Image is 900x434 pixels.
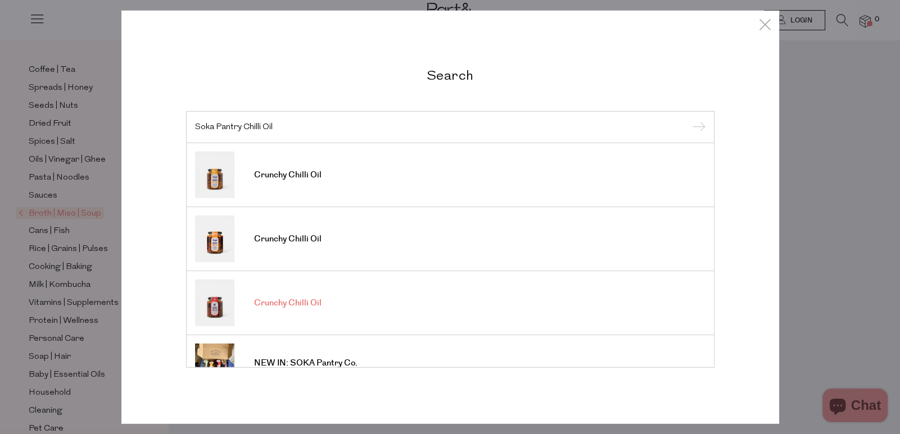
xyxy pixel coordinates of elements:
a: Crunchy Chilli Oil [195,152,705,198]
h2: Search [186,66,714,83]
span: NEW IN: SOKA Pantry Co. [254,358,358,369]
img: Crunchy Chilli Oil [195,216,234,262]
img: NEW IN: SOKA Pantry Co. [195,344,234,383]
input: Search [195,122,705,131]
img: Crunchy Chilli Oil [195,280,234,326]
span: Crunchy Chilli Oil [254,170,322,181]
span: Crunchy Chilli Oil [254,298,322,309]
a: Crunchy Chilli Oil [195,280,705,326]
a: NEW IN: SOKA Pantry Co. [195,344,705,383]
span: Crunchy Chilli Oil [254,234,322,245]
img: Crunchy Chilli Oil [195,152,234,198]
a: Crunchy Chilli Oil [195,216,705,262]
